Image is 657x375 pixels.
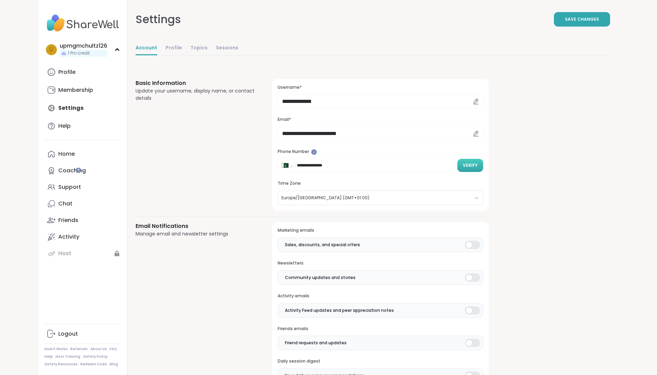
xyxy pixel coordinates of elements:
a: Coaching [44,162,121,179]
a: Membership [44,82,121,98]
h3: Marketing emails [278,228,483,233]
a: Host Training [56,354,80,359]
div: Activity [58,233,79,241]
iframe: Spotlight [76,167,81,173]
div: Host [58,250,71,257]
a: Profile [166,41,182,55]
a: FAQ [110,347,117,352]
div: Chat [58,200,72,208]
iframe: Spotlight [311,149,317,155]
a: Chat [44,195,121,212]
h3: Newsletters [278,260,483,266]
span: Verify [463,162,478,169]
div: Support [58,183,81,191]
h3: Time Zone [278,181,483,186]
button: Verify [457,159,483,172]
a: Friends [44,212,121,229]
span: Save Changes [565,16,599,22]
div: Friends [58,217,78,224]
a: Host [44,245,121,262]
a: Topics [190,41,208,55]
a: Home [44,146,121,162]
h3: Daily session digest [278,358,483,364]
div: Logout [58,330,78,338]
a: How It Works [44,347,68,352]
h3: Phone Number [278,149,483,155]
a: Profile [44,64,121,80]
div: Coaching [58,167,86,174]
h3: Email* [278,117,483,123]
h3: Username* [278,85,483,90]
a: Redeem Code [80,362,107,367]
a: Safety Resources [44,362,78,367]
div: Update your username, display name, or contact details [136,87,256,102]
div: Profile [58,68,76,76]
h3: Friends emails [278,326,483,332]
button: Save Changes [554,12,610,27]
span: Community updates and stories [285,275,356,281]
a: Sessions [216,41,238,55]
a: Help [44,118,121,134]
a: Activity [44,229,121,245]
h3: Basic Information [136,79,256,87]
div: Help [58,122,71,130]
span: Friend requests and updates [285,340,347,346]
div: Home [58,150,75,158]
a: Logout [44,326,121,342]
span: Activity Feed updates and peer appreciation notes [285,307,394,314]
a: Help [44,354,53,359]
a: Blog [110,362,118,367]
div: Manage email and newsletter settings [136,230,256,238]
a: Referrals [70,347,88,352]
a: About Us [90,347,107,352]
div: upmgmchultz126 [60,42,107,50]
span: Sales, discounts, and special offers [285,242,360,248]
h3: Email Notifications [136,222,256,230]
h3: Activity emails [278,293,483,299]
a: Safety Policy [83,354,108,359]
a: Support [44,179,121,195]
a: Account [136,41,157,55]
div: Membership [58,86,93,94]
span: u [49,45,53,54]
img: ShareWell Nav Logo [44,11,121,35]
div: Settings [136,11,181,28]
span: 1 Pro credit [68,50,90,56]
